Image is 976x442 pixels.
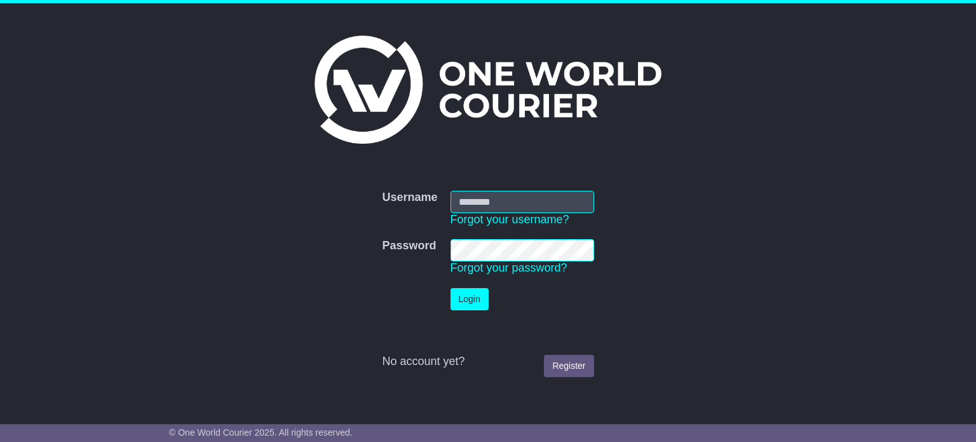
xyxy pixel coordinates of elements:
[544,355,593,377] a: Register
[169,427,353,438] span: © One World Courier 2025. All rights reserved.
[451,288,489,310] button: Login
[382,355,593,369] div: No account yet?
[451,213,569,226] a: Forgot your username?
[382,191,437,205] label: Username
[315,36,661,144] img: One World
[382,239,436,253] label: Password
[451,261,567,274] a: Forgot your password?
